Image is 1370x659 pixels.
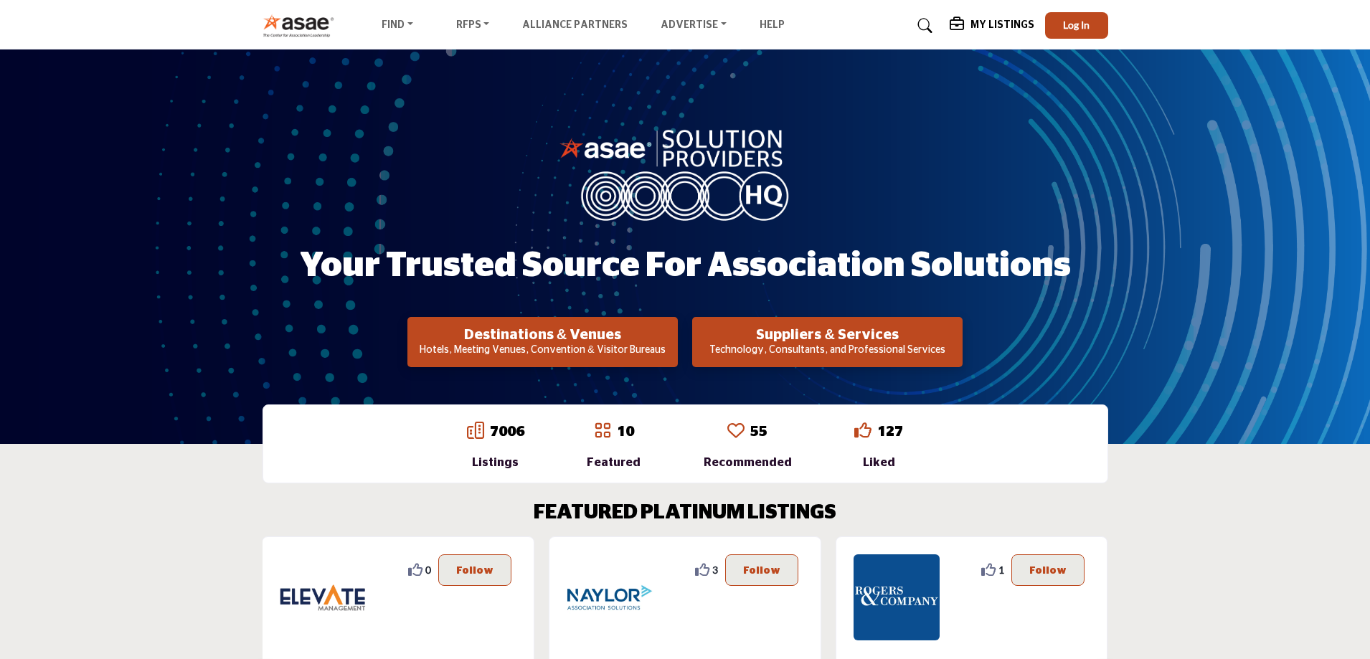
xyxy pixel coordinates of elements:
[425,562,431,577] span: 0
[854,554,940,640] img: Rogers & Company PLLC
[280,554,366,640] img: Elevate Management Company
[407,317,678,367] button: Destinations & Venues Hotels, Meeting Venues, Convention & Visitor Bureaus
[696,326,958,343] h2: Suppliers & Services
[1029,562,1067,578] p: Follow
[412,343,674,358] p: Hotels, Meeting Venues, Convention & Visitor Bureaus
[696,343,958,358] p: Technology, Consultants, and Professional Services
[587,454,641,471] div: Featured
[950,17,1034,34] div: My Listings
[651,16,737,36] a: Advertise
[854,422,871,439] i: Go to Liked
[412,326,674,343] h2: Destinations & Venues
[760,20,785,30] a: Help
[704,454,792,471] div: Recommended
[743,562,780,578] p: Follow
[456,562,493,578] p: Follow
[617,425,634,439] a: 10
[559,126,811,221] img: image
[998,562,1004,577] span: 1
[1045,12,1108,39] button: Log In
[522,20,628,30] a: Alliance Partners
[877,425,903,439] a: 127
[727,422,745,442] a: Go to Recommended
[692,317,963,367] button: Suppliers & Services Technology, Consultants, and Professional Services
[438,554,511,586] button: Follow
[446,16,500,36] a: RFPs
[970,19,1034,32] h5: My Listings
[904,14,942,37] a: Search
[263,14,342,37] img: Site Logo
[490,425,524,439] a: 7006
[1011,554,1085,586] button: Follow
[567,554,653,640] img: Naylor Association Solutions
[594,422,611,442] a: Go to Featured
[712,562,718,577] span: 3
[1063,19,1090,31] span: Log In
[372,16,423,36] a: Find
[467,454,524,471] div: Listings
[300,244,1071,288] h1: Your Trusted Source for Association Solutions
[854,454,903,471] div: Liked
[750,425,767,439] a: 55
[725,554,798,586] button: Follow
[534,501,836,526] h2: FEATURED PLATINUM LISTINGS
